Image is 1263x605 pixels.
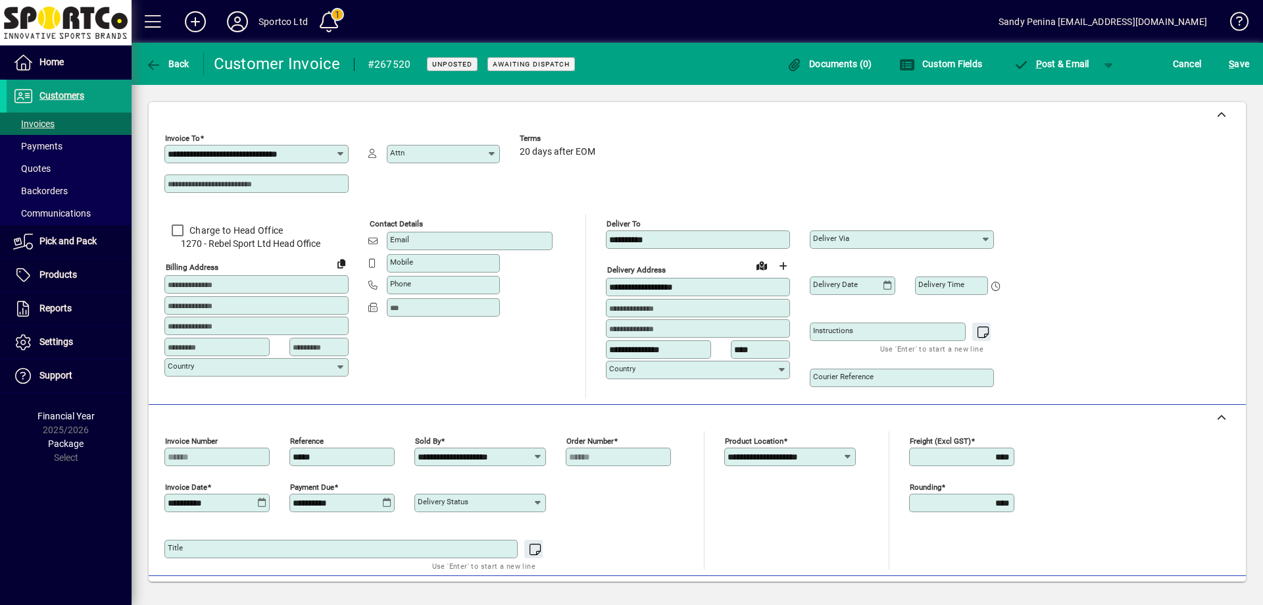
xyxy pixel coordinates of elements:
[165,134,200,143] mat-label: Invoice To
[751,255,772,276] a: View on map
[145,59,189,69] span: Back
[520,134,599,143] span: Terms
[1036,59,1042,69] span: P
[168,361,194,371] mat-label: Country
[1226,52,1252,76] button: Save
[39,336,73,347] span: Settings
[331,253,352,274] button: Copy to Delivery address
[813,280,858,289] mat-label: Delivery date
[165,483,207,492] mat-label: Invoice date
[390,148,405,157] mat-label: Attn
[39,269,77,280] span: Products
[566,436,614,446] mat-label: Order number
[1170,52,1205,76] button: Cancel
[1006,52,1096,76] button: Post & Email
[13,163,51,174] span: Quotes
[918,280,964,289] mat-label: Delivery time
[7,359,132,392] a: Support
[39,370,72,381] span: Support
[39,236,97,246] span: Pick and Pack
[432,558,535,573] mat-hint: Use 'Enter' to start a new line
[368,54,411,75] div: #267520
[1013,59,1089,69] span: ost & Email
[1229,59,1234,69] span: S
[13,208,91,219] span: Communications
[415,436,441,446] mat-label: Sold by
[899,59,982,69] span: Custom Fields
[493,60,570,68] span: Awaiting Dispatch
[390,235,409,244] mat-label: Email
[609,364,635,373] mat-label: Country
[7,157,132,180] a: Quotes
[7,326,132,359] a: Settings
[187,224,283,237] label: Charge to Head Office
[910,483,941,492] mat-label: Rounding
[13,118,55,129] span: Invoices
[174,10,216,34] button: Add
[813,326,853,335] mat-label: Instructions
[142,52,193,76] button: Back
[7,113,132,135] a: Invoices
[1173,53,1202,74] span: Cancel
[390,257,413,267] mat-label: Mobile
[7,259,132,292] a: Products
[132,52,204,76] app-page-header-button: Back
[432,60,472,68] span: Unposted
[813,372,874,381] mat-label: Courier Reference
[7,180,132,202] a: Backorders
[418,497,468,506] mat-label: Delivery status
[813,234,849,243] mat-label: Deliver via
[39,57,64,67] span: Home
[520,147,595,157] span: 20 days after EOM
[999,11,1207,32] div: Sandy Penina [EMAIL_ADDRESS][DOMAIN_NAME]
[1229,53,1249,74] span: ave
[290,436,324,446] mat-label: Reference
[607,219,641,228] mat-label: Deliver To
[7,292,132,325] a: Reports
[390,279,411,288] mat-label: Phone
[13,141,62,151] span: Payments
[1220,3,1247,45] a: Knowledge Base
[216,10,259,34] button: Profile
[259,11,308,32] div: Sportco Ltd
[7,46,132,79] a: Home
[37,411,95,421] span: Financial Year
[13,186,68,196] span: Backorders
[165,436,218,446] mat-label: Invoice number
[896,52,985,76] button: Custom Fields
[290,483,334,492] mat-label: Payment due
[164,237,349,251] span: 1270 - Rebel Sport Ltd Head Office
[7,225,132,258] a: Pick and Pack
[7,202,132,224] a: Communications
[48,438,84,449] span: Package
[772,255,793,276] button: Choose address
[783,52,876,76] button: Documents (0)
[39,90,84,101] span: Customers
[168,543,183,552] mat-label: Title
[725,436,783,446] mat-label: Product location
[910,436,971,446] mat-label: Freight (excl GST)
[787,59,872,69] span: Documents (0)
[39,303,72,313] span: Reports
[7,135,132,157] a: Payments
[880,341,983,356] mat-hint: Use 'Enter' to start a new line
[214,53,341,74] div: Customer Invoice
